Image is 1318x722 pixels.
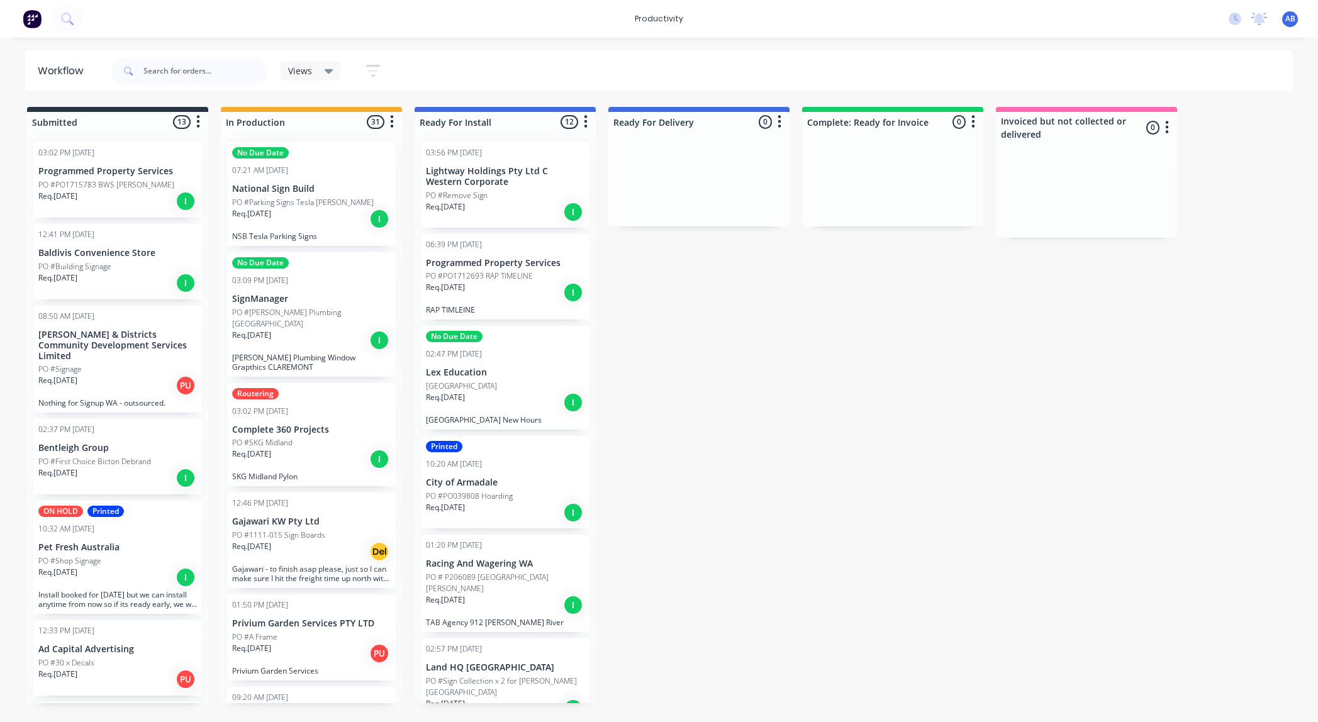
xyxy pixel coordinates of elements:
[38,467,77,479] p: Req. [DATE]
[176,375,196,396] div: PU
[232,564,391,583] p: Gajawari - to finish asap please, just so I can make sure I hit the freight time up north with GM...
[426,392,465,403] p: Req. [DATE]
[563,202,583,222] div: I
[232,388,279,399] div: Routering
[38,191,77,202] p: Req. [DATE]
[426,190,488,201] p: PO #Remove Sign
[176,273,196,293] div: I
[232,448,271,460] p: Req. [DATE]
[426,415,584,425] p: [GEOGRAPHIC_DATA] New Hours
[38,625,94,636] div: 12:33 PM [DATE]
[232,406,288,417] div: 03:02 PM [DATE]
[421,535,589,632] div: 01:20 PM [DATE]Racing And Wagering WAPO # P206089 [GEOGRAPHIC_DATA][PERSON_NAME]Req.[DATE]ITAB Ag...
[176,468,196,488] div: I
[426,367,584,378] p: Lex Education
[38,248,197,258] p: Baldivis Convenience Store
[426,201,465,213] p: Req. [DATE]
[426,258,584,269] p: Programmed Property Services
[33,306,202,413] div: 08:50 AM [DATE][PERSON_NAME] & Districts Community Development Services LimitedPO #SignageReq.[DA...
[38,590,197,609] p: Install booked for [DATE] but we can install anytime from now so if its ready early, we will put ...
[232,197,374,208] p: PO #Parking Signs Tesla [PERSON_NAME]
[369,643,389,664] div: PU
[426,380,497,392] p: [GEOGRAPHIC_DATA]
[38,272,77,284] p: Req. [DATE]
[232,165,288,176] div: 07:21 AM [DATE]
[143,58,268,84] input: Search for orders...
[232,425,391,435] p: Complete 360 Projects
[232,692,288,703] div: 09:20 AM [DATE]
[421,436,589,528] div: Printed10:20 AM [DATE]City of ArmadalePO #PO039808 HoardingReq.[DATE]I
[232,631,277,643] p: PO #A Frame
[38,330,197,361] p: [PERSON_NAME] & Districts Community Development Services Limited
[38,147,94,158] div: 03:02 PM [DATE]
[176,669,196,689] div: PU
[426,147,482,158] div: 03:56 PM [DATE]
[426,441,462,452] div: Printed
[33,419,202,494] div: 02:37 PM [DATE]Bentleigh GroupPO #First Choice Bicton DebrandReq.[DATE]I
[426,305,584,314] p: RAP TIMLEINE
[232,541,271,552] p: Req. [DATE]
[426,491,513,502] p: PO #PO039808 Hoarding
[38,555,101,567] p: PO #Shop Signage
[426,239,482,250] div: 06:39 PM [DATE]
[38,229,94,240] div: 12:41 PM [DATE]
[38,542,197,553] p: Pet Fresh Australia
[426,558,584,569] p: Racing And Wagering WA
[232,208,271,219] p: Req. [DATE]
[38,657,94,669] p: PO #30 x Decals
[628,9,690,28] div: productivity
[426,166,584,187] p: Lightway Holdings Pty Ltd C Western Corporate
[232,666,391,675] p: Privium Garden Services
[563,392,583,413] div: I
[426,270,533,282] p: PO #PO1712693 RAP TIMELINE
[426,502,465,513] p: Req. [DATE]
[227,142,396,246] div: No Due Date07:21 AM [DATE]National Sign BuildPO #Parking Signs Tesla [PERSON_NAME]Req.[DATE]INSB ...
[38,669,77,680] p: Req. [DATE]
[563,595,583,615] div: I
[38,424,94,435] div: 02:37 PM [DATE]
[232,437,293,448] p: PO #SKG Midland
[426,662,584,673] p: Land HQ [GEOGRAPHIC_DATA]
[421,234,589,320] div: 06:39 PM [DATE]Programmed Property ServicesPO #PO1712693 RAP TIMELINEReq.[DATE]IRAP TIMLEINE
[38,456,151,467] p: PO #First Choice Bicton Debrand
[369,541,389,562] div: Del
[232,530,325,541] p: PO #1111-015 Sign Boards
[33,142,202,218] div: 03:02 PM [DATE]Programmed Property ServicesPO #PO1715783 BWS [PERSON_NAME]Req.[DATE]I
[232,147,289,158] div: No Due Date
[38,506,83,517] div: ON HOLD
[232,307,391,330] p: PO #[PERSON_NAME] Plumbing [GEOGRAPHIC_DATA]
[426,282,465,293] p: Req. [DATE]
[232,275,288,286] div: 03:09 PM [DATE]
[38,311,94,322] div: 08:50 AM [DATE]
[426,572,584,594] p: PO # P206089 [GEOGRAPHIC_DATA][PERSON_NAME]
[176,191,196,211] div: I
[232,294,391,304] p: SignManager
[38,64,89,79] div: Workflow
[421,326,589,430] div: No Due Date02:47 PM [DATE]Lex Education[GEOGRAPHIC_DATA]Req.[DATE]I[GEOGRAPHIC_DATA] New Hours
[426,540,482,551] div: 01:20 PM [DATE]
[33,224,202,299] div: 12:41 PM [DATE]Baldivis Convenience StorePO #Building SignageReq.[DATE]I
[426,618,584,627] p: TAB Agency 912 [PERSON_NAME] River
[426,643,482,655] div: 02:57 PM [DATE]
[33,620,202,696] div: 12:33 PM [DATE]Ad Capital AdvertisingPO #30 x DecalsReq.[DATE]PU
[426,698,465,709] p: Req. [DATE]
[38,364,82,375] p: PO #Signage
[176,567,196,587] div: I
[369,330,389,350] div: I
[38,166,197,177] p: Programmed Property Services
[227,492,396,588] div: 12:46 PM [DATE]Gajawari KW Pty LtdPO #1111-015 Sign BoardsReq.[DATE]DelGajawari - to finish asap ...
[232,330,271,341] p: Req. [DATE]
[227,383,396,487] div: Routering03:02 PM [DATE]Complete 360 ProjectsPO #SKG MidlandReq.[DATE]ISKG Midland Pylon
[232,353,391,372] p: [PERSON_NAME] Plumbing Window Grapthics CLAREMONT
[33,501,202,614] div: ON HOLDPrinted10:32 AM [DATE]Pet Fresh AustraliaPO #Shop SignageReq.[DATE]IInstall booked for [DA...
[38,443,197,453] p: Bentleigh Group
[232,231,391,241] p: NSB Tesla Parking Signs
[563,699,583,719] div: I
[563,503,583,523] div: I
[1285,13,1295,25] span: AB
[227,594,396,680] div: 01:50 PM [DATE]Privium Garden Services PTY LTDPO #A FrameReq.[DATE]PUPrivium Garden Services
[421,142,589,228] div: 03:56 PM [DATE]Lightway Holdings Pty Ltd C Western CorporatePO #Remove SignReq.[DATE]I
[426,331,483,342] div: No Due Date
[369,449,389,469] div: I
[232,599,288,611] div: 01:50 PM [DATE]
